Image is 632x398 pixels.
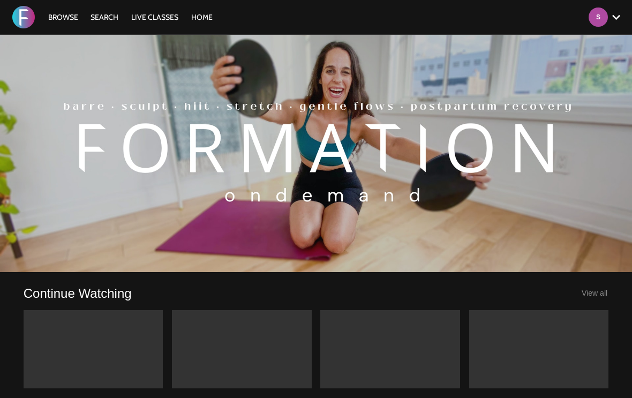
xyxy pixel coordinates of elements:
a: HOME [186,12,218,22]
a: Browse [43,12,84,22]
a: Continue Watching [24,285,132,302]
nav: Primary [43,12,219,22]
a: LIVE CLASSES [126,12,184,22]
img: FORMATION [12,6,35,28]
a: Search [85,12,124,22]
a: View all [582,289,607,297]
